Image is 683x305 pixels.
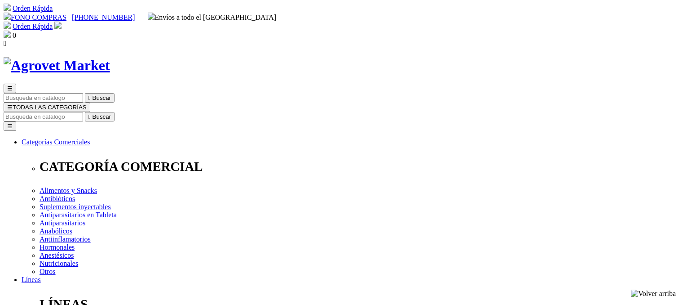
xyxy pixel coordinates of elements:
input: Buscar [4,112,83,121]
img: shopping-bag.svg [4,31,11,38]
a: Hormonales [40,243,75,251]
img: shopping-cart.svg [4,4,11,11]
a: Nutricionales [40,260,78,267]
span: Buscar [93,94,111,101]
a: Acceda a su cuenta de cliente [54,22,62,30]
img: Agrovet Market [4,57,110,74]
img: delivery-truck.svg [148,13,155,20]
img: shopping-cart.svg [4,22,11,29]
i:  [88,113,91,120]
span: Envíos a todo el [GEOGRAPHIC_DATA] [148,13,277,21]
span: Buscar [93,113,111,120]
p: CATEGORÍA COMERCIAL [40,159,679,174]
img: phone.svg [4,13,11,20]
a: [PHONE_NUMBER] [72,13,135,21]
i:  [4,40,6,47]
a: Alimentos y Snacks [40,187,97,194]
button:  Buscar [85,112,115,121]
img: user.svg [54,22,62,29]
a: Antiinflamatorios [40,235,91,243]
a: Anestésicos [40,251,74,259]
input: Buscar [4,93,83,103]
a: Antiparasitarios [40,219,85,227]
span: ☰ [7,85,13,92]
button: ☰ [4,121,16,131]
a: Otros [40,268,56,275]
button:  Buscar [85,93,115,103]
img: Volver arriba [631,290,676,298]
a: Categorías Comerciales [22,138,90,146]
a: Antibióticos [40,195,75,202]
a: FONO COMPRAS [4,13,66,21]
i:  [88,94,91,101]
a: Anabólicos [40,227,72,235]
a: Suplementos inyectables [40,203,111,211]
button: ☰TODAS LAS CATEGORÍAS [4,103,90,112]
span: ☰ [7,104,13,111]
span: 0 [13,31,16,39]
a: Líneas [22,276,41,283]
a: Orden Rápida [13,22,53,30]
a: Orden Rápida [13,4,53,12]
a: Antiparasitarios en Tableta [40,211,117,219]
button: ☰ [4,84,16,93]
